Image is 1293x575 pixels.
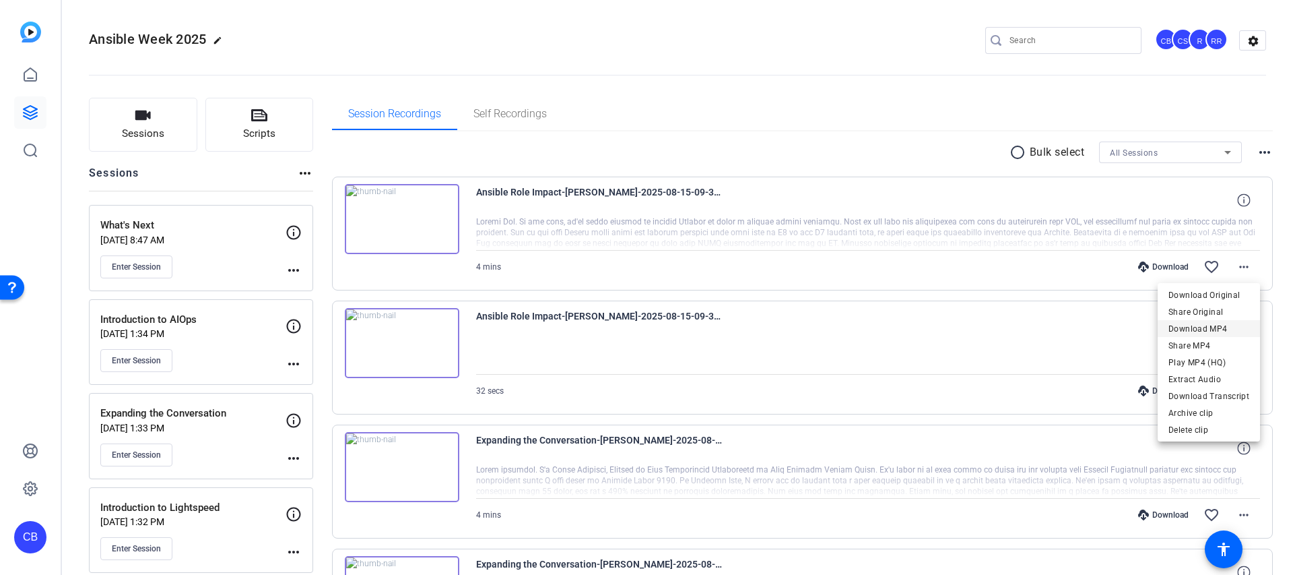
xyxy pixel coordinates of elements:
span: Delete clip [1168,422,1249,438]
span: Share MP4 [1168,338,1249,354]
span: Download Transcript [1168,388,1249,404]
span: Archive clip [1168,405,1249,421]
span: Play MP4 (HQ) [1168,355,1249,371]
span: Download Original [1168,287,1249,303]
span: Share Original [1168,304,1249,320]
span: Extract Audio [1168,371,1249,388]
span: Download MP4 [1168,321,1249,337]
